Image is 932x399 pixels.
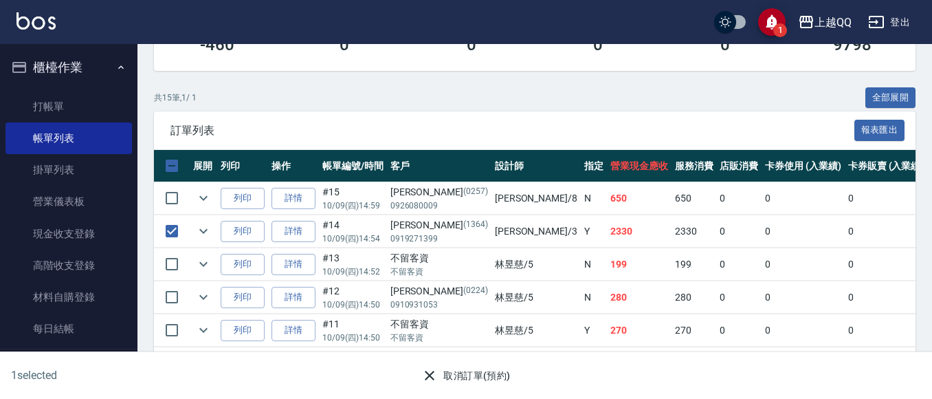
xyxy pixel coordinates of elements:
[271,221,315,242] a: 詳情
[193,287,214,308] button: expand row
[581,281,607,314] td: N
[5,345,132,377] a: 排班表
[762,281,845,314] td: 0
[390,332,488,344] p: 不留客資
[672,281,717,314] td: 280
[491,248,581,281] td: 林昱慈 /5
[716,215,762,248] td: 0
[390,266,488,278] p: 不留客資
[319,248,387,281] td: #13
[271,287,315,308] a: 詳情
[5,50,132,85] button: 櫃檯作業
[581,347,607,380] td: Y
[581,215,607,248] td: Y
[854,123,905,136] a: 報表匯出
[193,320,214,341] button: expand row
[762,150,845,182] th: 卡券使用 (入業績)
[221,221,265,242] button: 列印
[390,350,488,365] div: 不留客資
[863,10,916,35] button: 登出
[762,215,845,248] td: 0
[322,233,384,245] p: 10/09 (四) 14:54
[5,122,132,154] a: 帳單列表
[319,281,387,314] td: #12
[845,248,928,281] td: 0
[716,347,762,380] td: 0
[672,182,717,215] td: 650
[390,299,488,311] p: 0910931053
[814,14,852,31] div: 上越QQ
[762,314,845,347] td: 0
[390,218,488,233] div: [PERSON_NAME]
[319,150,387,182] th: 帳單編號/時間
[672,347,717,380] td: 500
[5,250,132,281] a: 高階收支登錄
[716,150,762,182] th: 店販消費
[390,233,488,245] p: 0919271399
[607,182,672,215] td: 650
[762,248,845,281] td: 0
[319,347,387,380] td: #10
[268,150,319,182] th: 操作
[390,251,488,266] div: 不留客資
[581,248,607,281] td: N
[833,35,872,54] h3: 9798
[491,281,581,314] td: 林昱慈 /5
[170,124,854,138] span: 訂單列表
[390,284,488,299] div: [PERSON_NAME]
[607,281,672,314] td: 280
[762,347,845,380] td: 0
[716,314,762,347] td: 0
[390,199,488,212] p: 0926080009
[221,254,265,275] button: 列印
[271,188,315,209] a: 詳情
[845,281,928,314] td: 0
[758,8,786,36] button: save
[11,367,230,384] h6: 1 selected
[716,248,762,281] td: 0
[193,254,214,274] button: expand row
[865,87,916,109] button: 全部展開
[581,150,607,182] th: 指定
[5,154,132,186] a: 掛單列表
[773,23,787,37] span: 1
[607,347,672,380] td: 500
[390,185,488,199] div: [PERSON_NAME]
[5,218,132,250] a: 現金收支登錄
[193,221,214,241] button: expand row
[463,284,488,299] p: (0224)
[672,150,717,182] th: 服務消費
[491,347,581,380] td: 林昱慈 /5
[845,314,928,347] td: 0
[845,215,928,248] td: 0
[217,150,268,182] th: 列印
[845,150,928,182] th: 卡券販賣 (入業績)
[271,254,315,275] a: 詳情
[607,314,672,347] td: 270
[16,12,56,30] img: Logo
[467,35,476,54] h3: 0
[5,91,132,122] a: 打帳單
[491,150,581,182] th: 設計師
[607,150,672,182] th: 營業現金應收
[5,186,132,217] a: 營業儀表板
[672,314,717,347] td: 270
[200,35,234,54] h3: -460
[322,266,384,278] p: 10/09 (四) 14:52
[854,120,905,141] button: 報表匯出
[491,182,581,215] td: [PERSON_NAME] /8
[716,182,762,215] td: 0
[5,281,132,313] a: 材料自購登錄
[319,215,387,248] td: #14
[716,281,762,314] td: 0
[319,314,387,347] td: #11
[672,215,717,248] td: 2330
[607,215,672,248] td: 2330
[672,248,717,281] td: 199
[190,150,217,182] th: 展開
[416,363,515,389] button: 取消訂單(預約)
[491,314,581,347] td: 林昱慈 /5
[387,150,491,182] th: 客戶
[5,313,132,345] a: 每日結帳
[581,182,607,215] td: N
